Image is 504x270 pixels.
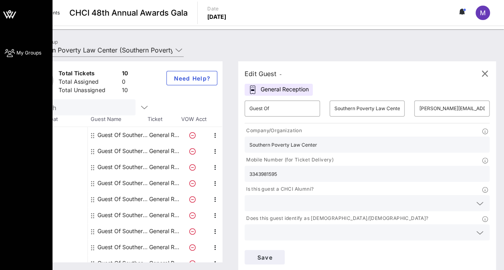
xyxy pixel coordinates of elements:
div: Guest Of Southern Poverty Law Center [97,223,148,239]
input: First Name* [249,102,315,115]
div: - [27,239,87,255]
div: - [27,127,87,143]
span: CHCI 48th Annual Awards Gala [69,7,188,19]
button: Need Help? [166,71,217,85]
p: General R… [148,143,180,159]
p: General R… [148,159,180,175]
span: Ticket [148,115,180,123]
span: Guest Name [87,115,148,123]
div: Guest Of Southern Poverty Law Center [97,239,148,255]
div: - [27,175,87,191]
button: Save [245,250,285,264]
span: VOW Acct [180,115,208,123]
div: Guest Of Southern Poverty Law Center [97,143,148,159]
div: Guest Of Southern Poverty Law Center [97,191,148,207]
div: Guest Of Southern Poverty Law Center [97,207,148,223]
p: General R… [148,207,180,223]
div: Total Unassigned [59,86,119,96]
span: Need Help? [173,75,211,82]
div: Guest Of Southern Poverty Law Center [97,175,148,191]
span: M [480,9,486,17]
div: - [27,191,87,207]
span: - [279,71,282,77]
p: General R… [148,175,180,191]
p: General R… [148,239,180,255]
div: - [27,207,87,223]
div: Total Assigned [59,78,119,88]
div: 10 [122,86,128,96]
p: Mobile Number (for Ticket Delivery) [245,156,334,164]
div: General Reception [245,84,313,96]
div: 0 [122,78,128,88]
div: - [27,143,87,159]
span: My Groups [16,49,41,56]
p: Dietary Restrictions [245,244,294,252]
div: M [476,6,490,20]
p: General R… [148,223,180,239]
a: My Groups [5,48,41,58]
div: Total Tickets [59,69,119,79]
div: - [27,159,87,175]
p: Date [207,5,227,13]
p: [DATE] [207,13,227,21]
p: Does this guest identify as [DEMOGRAPHIC_DATA]/[DEMOGRAPHIC_DATA]? [245,214,428,223]
input: Email* [419,102,485,115]
p: Is this guest a CHCI Alumni? [245,185,314,193]
p: General R… [148,127,180,143]
span: Save [251,254,278,261]
div: - [27,223,87,239]
input: Last Name* [334,102,400,115]
div: Guest Of Southern Poverty Law Center [97,127,148,143]
p: Company/Organization [245,127,302,135]
div: Edit Guest [245,68,282,79]
div: 10 [122,69,128,79]
span: Table, Seat [27,115,87,123]
div: Guest Of Southern Poverty Law Center [97,159,148,175]
p: General R… [148,191,180,207]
